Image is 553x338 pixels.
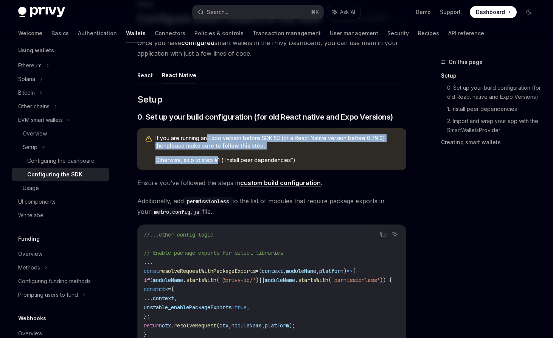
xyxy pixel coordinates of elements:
[18,249,42,259] div: Overview
[23,184,39,193] div: Usage
[18,277,91,286] div: Configuring funding methods
[265,322,289,329] span: platform
[23,129,47,138] div: Overview
[145,135,152,143] svg: Warning
[18,197,56,206] div: UI components
[390,229,400,239] button: Ask AI
[18,263,40,272] div: Methods
[216,277,219,283] span: (
[144,331,147,338] span: }
[144,304,235,311] span: unstable_enablePackageExports:
[12,247,109,261] a: Overview
[330,24,378,42] a: User management
[151,208,202,216] code: metro.config.js
[207,8,228,17] div: Search...
[328,277,331,283] span: (
[150,277,153,283] span: (
[144,231,213,238] span: //...other config logic
[18,75,35,84] div: Solana
[144,277,150,283] span: if
[155,24,185,42] a: Connectors
[447,82,541,103] a: 0. Set up your build configuration (for old React native and Expo Versions)
[448,24,484,42] a: API reference
[18,61,42,70] div: Ethereum
[193,5,324,19] button: Search...⌘K
[441,136,541,148] a: Creating smart wallets
[18,7,65,17] img: dark logo
[327,5,360,19] button: Ask AI
[12,127,109,140] a: Overview
[155,134,399,150] span: If you are running an Expo version before SDK 53 (or a React Native version before 0.79.0) then
[194,24,244,42] a: Policies & controls
[240,179,321,187] a: custom build configuration
[155,156,399,164] span: Otherwise, skip to step #1 (“Install peer dependencies”).
[523,6,535,18] button: Toggle dark mode
[265,277,295,283] span: moduleName
[311,9,319,15] span: ⌘ K
[162,322,171,329] span: ctx
[18,314,46,323] h5: Webhooks
[18,88,35,97] div: Bitcoin
[168,286,171,293] span: =
[18,102,50,111] div: Other chains
[137,93,162,106] span: Setup
[247,304,250,311] span: ,
[23,143,37,152] div: Setup
[256,277,259,283] span: )
[144,259,153,265] span: ...
[298,277,328,283] span: startsWith
[378,229,388,239] button: Copy the contents from the code block
[331,277,380,283] span: 'permissionless'
[12,195,109,209] a: UI components
[286,268,316,274] span: moduleName
[256,268,259,274] span: =
[137,66,153,84] button: React
[262,322,265,329] span: ,
[316,268,319,274] span: ,
[219,322,228,329] span: ctx
[144,295,153,302] span: ...
[353,268,356,274] span: {
[51,24,69,42] a: Basics
[166,142,265,149] strong: please make sure to follow this step.
[219,277,256,283] span: '@privy-io/'
[380,277,392,283] span: )) {
[440,8,461,16] a: Support
[174,295,177,302] span: ,
[346,268,353,274] span: =>
[387,24,409,42] a: Security
[186,277,216,283] span: startsWith
[418,24,439,42] a: Recipes
[153,295,174,302] span: context
[340,8,355,16] span: Ask AI
[289,322,295,329] span: );
[441,70,541,82] a: Setup
[283,268,286,274] span: ,
[343,268,346,274] span: )
[78,24,117,42] a: Authentication
[144,286,159,293] span: const
[184,197,232,206] code: permissionless
[126,24,146,42] a: Wallets
[174,322,216,329] span: resolveRequest
[144,249,283,256] span: // Enable package exports for select libraries
[253,24,321,42] a: Transaction management
[27,156,95,165] div: Configuring the dashboard
[476,8,505,16] span: Dashboard
[183,277,186,283] span: .
[137,178,406,188] span: Ensure you’ve followed the steps in .
[12,168,109,181] a: Configuring the SDK
[181,39,214,47] a: configured
[18,115,63,125] div: EVM smart wallets
[262,268,283,274] span: context
[137,196,406,217] span: Additionally, add to the list of modules that require package exports in your file.
[144,322,162,329] span: return
[18,290,78,299] div: Prompting users to fund
[18,234,40,243] h5: Funding
[144,313,150,320] span: };
[12,274,109,288] a: Configuring funding methods
[12,181,109,195] a: Usage
[159,268,256,274] span: resolveRequestWithPackageExports
[18,211,45,220] div: Whitelabel
[228,322,231,329] span: ,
